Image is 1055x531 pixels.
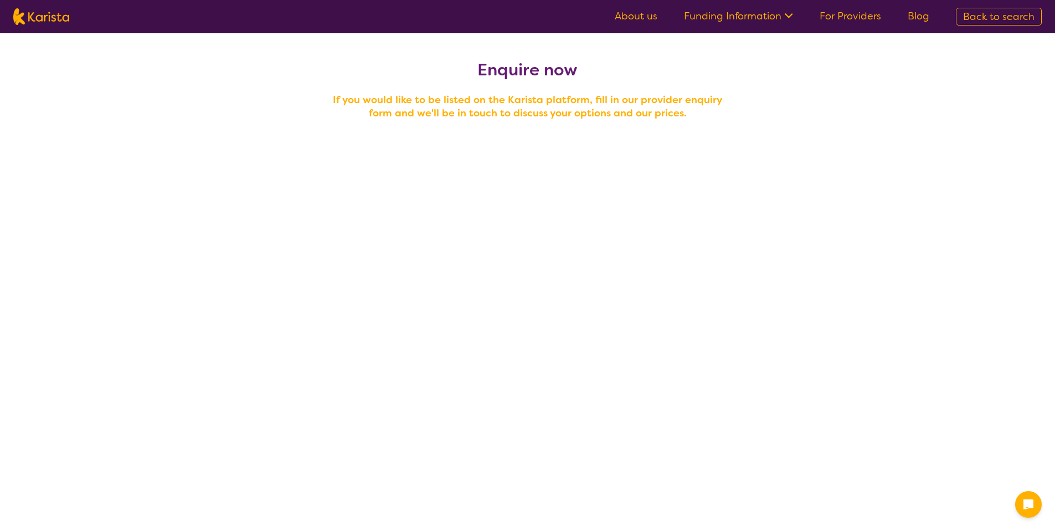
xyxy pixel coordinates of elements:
a: Funding Information [684,9,793,23]
h4: If you would like to be listed on the Karista platform, fill in our provider enquiry form and we'... [328,93,727,120]
a: Blog [908,9,929,23]
h2: Enquire now [328,60,727,80]
img: Karista logo [13,8,69,25]
a: For Providers [820,9,881,23]
a: About us [615,9,657,23]
a: Back to search [956,8,1042,25]
span: Back to search [963,10,1035,23]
